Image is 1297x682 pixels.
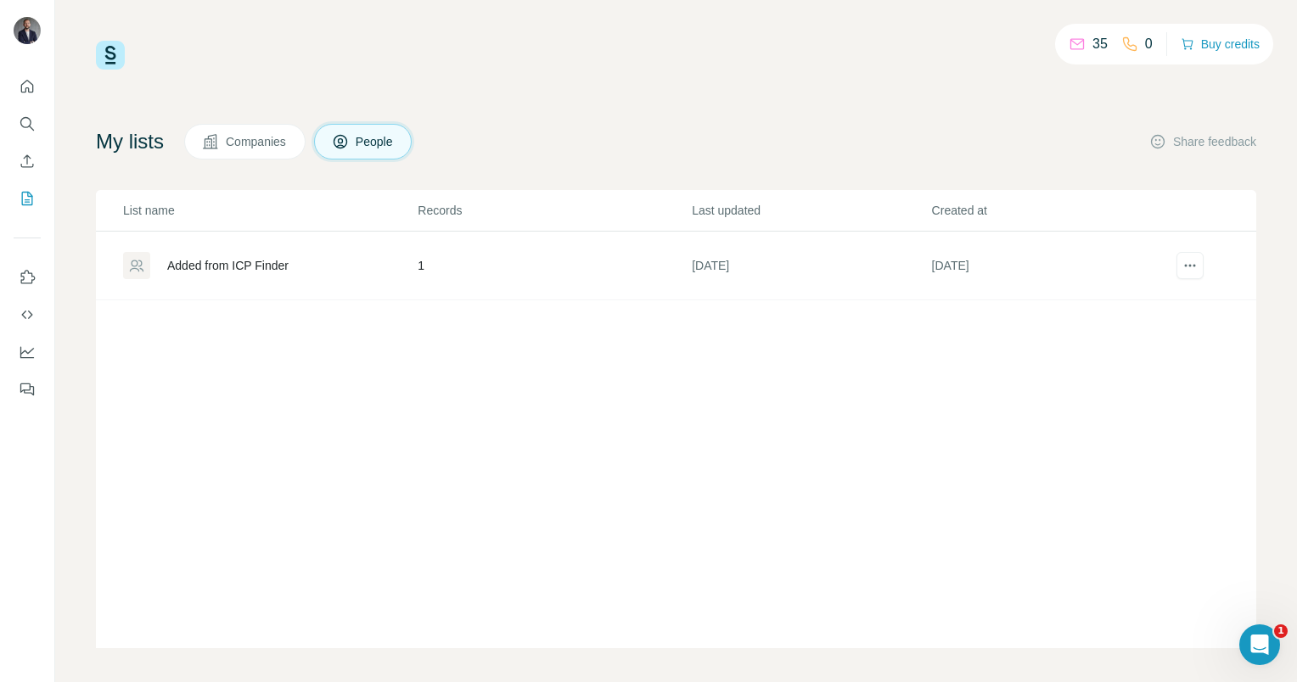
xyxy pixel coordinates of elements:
span: People [356,133,395,150]
button: Search [14,109,41,139]
p: Records [418,202,690,219]
p: 0 [1145,34,1153,54]
td: [DATE] [691,232,930,300]
h4: My lists [96,128,164,155]
p: Created at [932,202,1170,219]
button: Share feedback [1149,133,1256,150]
span: Companies [226,133,288,150]
iframe: Intercom live chat [1239,624,1280,665]
button: Quick start [14,71,41,102]
p: List name [123,202,416,219]
button: Buy credits [1181,32,1260,56]
button: My lists [14,183,41,214]
button: Use Surfe on LinkedIn [14,262,41,293]
td: [DATE] [931,232,1171,300]
button: Feedback [14,374,41,405]
div: Added from ICP Finder [167,257,289,274]
button: Use Surfe API [14,299,41,330]
td: 1 [417,232,691,300]
span: 1 [1274,624,1288,638]
button: actions [1176,252,1204,279]
p: 35 [1092,34,1108,54]
button: Enrich CSV [14,146,41,176]
img: Avatar [14,17,41,44]
p: Last updated [692,202,929,219]
button: Dashboard [14,337,41,367]
img: Surfe Logo [96,41,125,70]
